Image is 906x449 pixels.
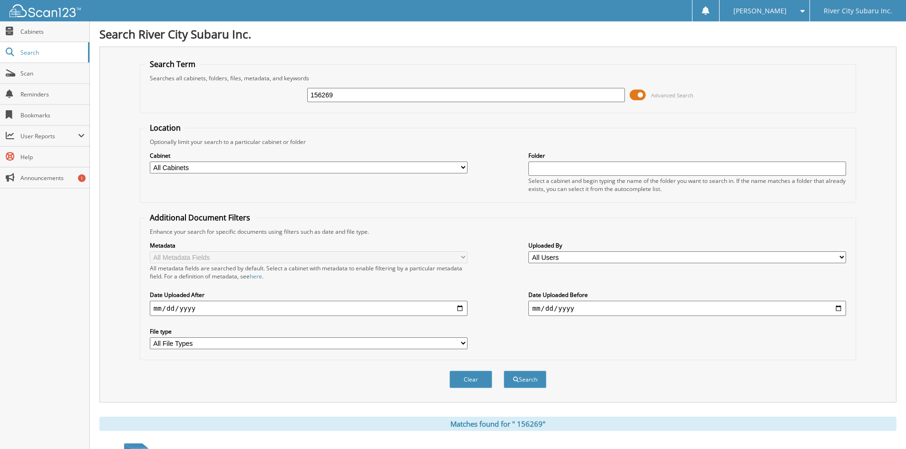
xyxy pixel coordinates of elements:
[20,90,85,98] span: Reminders
[145,74,851,82] div: Searches all cabinets, folders, files, metadata, and keywords
[20,111,85,119] span: Bookmarks
[150,301,468,316] input: start
[145,212,255,223] legend: Additional Document Filters
[449,371,492,388] button: Clear
[250,272,262,280] a: here
[824,8,892,14] span: River City Subaru Inc.
[20,153,85,161] span: Help
[504,371,546,388] button: Search
[10,4,81,17] img: scan123-logo-white.svg
[733,8,787,14] span: [PERSON_NAME]
[145,123,185,133] legend: Location
[145,59,200,69] legend: Search Term
[150,152,468,160] label: Cabinet
[528,241,846,249] label: Uploaded By
[150,241,468,249] label: Metadata
[20,69,85,77] span: Scan
[145,138,851,146] div: Optionally limit your search to a particular cabinet or folder
[20,174,85,182] span: Announcements
[651,92,693,99] span: Advanced Search
[20,28,85,36] span: Cabinets
[150,291,468,299] label: Date Uploaded After
[150,264,468,280] div: All metadata fields are searched by default. Select a cabinet with metadata to enable filtering b...
[528,301,846,316] input: end
[528,177,846,193] div: Select a cabinet and begin typing the name of the folder you want to search in. If the name match...
[20,48,83,57] span: Search
[145,228,851,236] div: Enhance your search for specific documents using filters such as date and file type.
[78,174,86,182] div: 1
[528,152,846,160] label: Folder
[528,291,846,299] label: Date Uploaded Before
[150,327,468,335] label: File type
[99,26,896,42] h1: Search River City Subaru Inc.
[20,132,78,140] span: User Reports
[99,417,896,431] div: Matches found for " 156269"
